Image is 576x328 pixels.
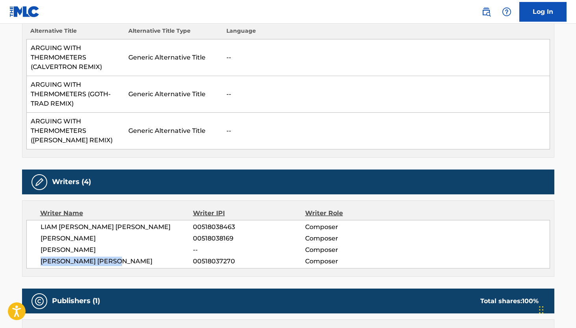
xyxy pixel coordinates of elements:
td: -- [222,39,550,76]
img: MLC Logo [9,6,40,17]
td: ARGUING WITH THERMOMETERS (GOTH-TRAD REMIX) [26,76,124,113]
img: search [482,7,491,17]
td: -- [222,113,550,149]
a: Log In [519,2,567,22]
span: LIAM [PERSON_NAME] [PERSON_NAME] [41,222,193,232]
iframe: Chat Widget [537,290,576,328]
td: Generic Alternative Title [124,113,222,149]
span: [PERSON_NAME] [41,234,193,243]
span: Composer [305,257,407,266]
span: 100 % [522,297,539,305]
img: Publishers [35,296,44,306]
img: help [502,7,511,17]
span: Composer [305,234,407,243]
td: ARGUING WITH THERMOMETERS (CALVERTRON REMIX) [26,39,124,76]
div: Total shares: [480,296,539,306]
div: Writer Name [40,209,193,218]
a: Public Search [478,4,494,20]
span: 00518038169 [193,234,305,243]
th: Alternative Title Type [124,27,222,39]
img: Writers [35,177,44,187]
h5: Publishers (1) [52,296,100,306]
td: -- [222,76,550,113]
th: Language [222,27,550,39]
div: Writer Role [305,209,407,218]
td: ARGUING WITH THERMOMETERS ([PERSON_NAME] REMIX) [26,113,124,149]
span: Composer [305,222,407,232]
span: [PERSON_NAME] [41,245,193,255]
th: Alternative Title [26,27,124,39]
span: -- [193,245,305,255]
td: Generic Alternative Title [124,39,222,76]
span: [PERSON_NAME] [PERSON_NAME] [41,257,193,266]
h5: Writers (4) [52,177,91,186]
td: Generic Alternative Title [124,76,222,113]
span: 00518038463 [193,222,305,232]
div: Drag [539,298,544,322]
div: Writer IPI [193,209,305,218]
span: 00518037270 [193,257,305,266]
div: Help [499,4,515,20]
span: Composer [305,245,407,255]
